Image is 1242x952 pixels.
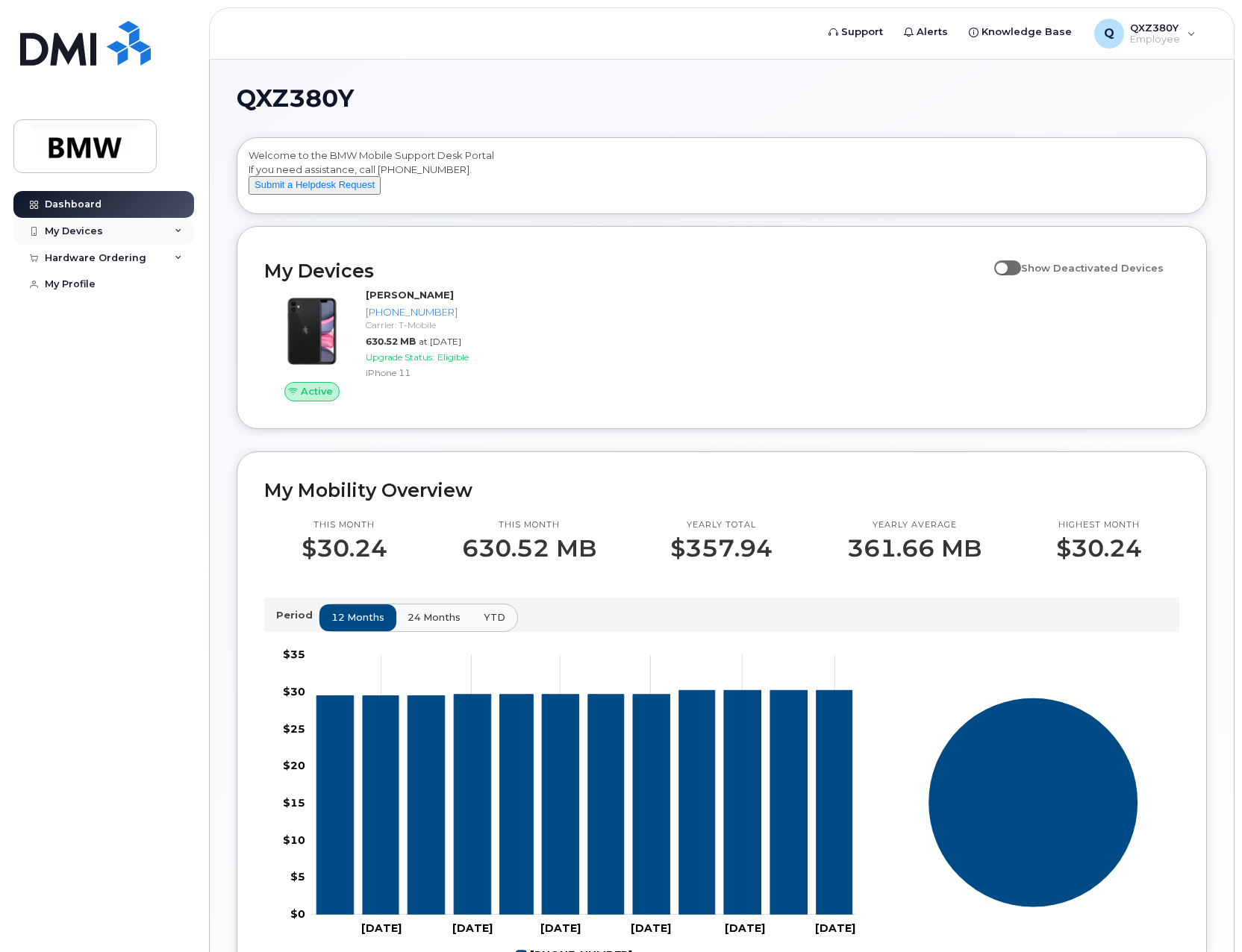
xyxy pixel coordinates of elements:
[276,295,348,367] img: iPhone_11.jpg
[301,384,333,398] span: Active
[283,648,305,661] tspan: $35
[1056,519,1142,531] p: Highest month
[928,698,1138,908] g: Series
[994,254,1006,266] input: Show Deactivated Devices
[484,610,505,624] span: YTD
[462,535,596,562] p: 630.52 MB
[283,722,305,736] tspan: $25
[631,921,671,935] tspan: [DATE]
[316,690,852,915] g: 864-748-7485
[264,288,480,401] a: Active[PERSON_NAME][PHONE_NUMBER]Carrier: T-Mobile630.52 MBat [DATE]Upgrade Status:EligibleiPhone 11
[290,870,305,883] tspan: $5
[283,685,305,698] tspan: $30
[249,148,1195,208] div: Welcome to the BMW Mobile Support Desk Portal If you need assistance, call [PHONE_NUMBER].
[366,289,454,301] strong: [PERSON_NAME]
[462,519,596,531] p: This month
[302,519,387,531] p: This month
[249,178,381,190] a: Submit a Helpdesk Request
[847,535,982,562] p: 361.66 MB
[264,479,1179,501] h2: My Mobility Overview
[1021,262,1164,274] span: Show Deactivated Devices
[408,610,461,624] span: 24 months
[847,519,982,531] p: Yearly average
[366,366,474,379] div: iPhone 11
[302,535,387,562] p: $30.24
[366,351,434,363] span: Upgrade Status:
[419,336,461,347] span: at [DATE]
[670,519,773,531] p: Yearly total
[290,907,305,921] tspan: $0
[541,921,581,935] tspan: [DATE]
[437,351,469,363] span: Eligible
[361,921,402,935] tspan: [DATE]
[249,176,381,195] button: Submit a Helpdesk Request
[670,535,773,562] p: $357.94
[276,608,319,622] p: Period
[1177,887,1231,941] iframe: Messenger Launcher
[725,921,766,935] tspan: [DATE]
[1056,535,1142,562] p: $30.24
[237,87,354,110] span: QXZ380Y
[283,796,305,809] tspan: $15
[366,319,474,331] div: Carrier: T-Mobile
[366,336,416,347] span: 630.52 MB
[816,921,856,935] tspan: [DATE]
[283,759,305,772] tspan: $20
[366,305,474,319] div: [PHONE_NUMBER]
[264,260,987,282] h2: My Devices
[452,921,493,935] tspan: [DATE]
[283,833,305,847] tspan: $10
